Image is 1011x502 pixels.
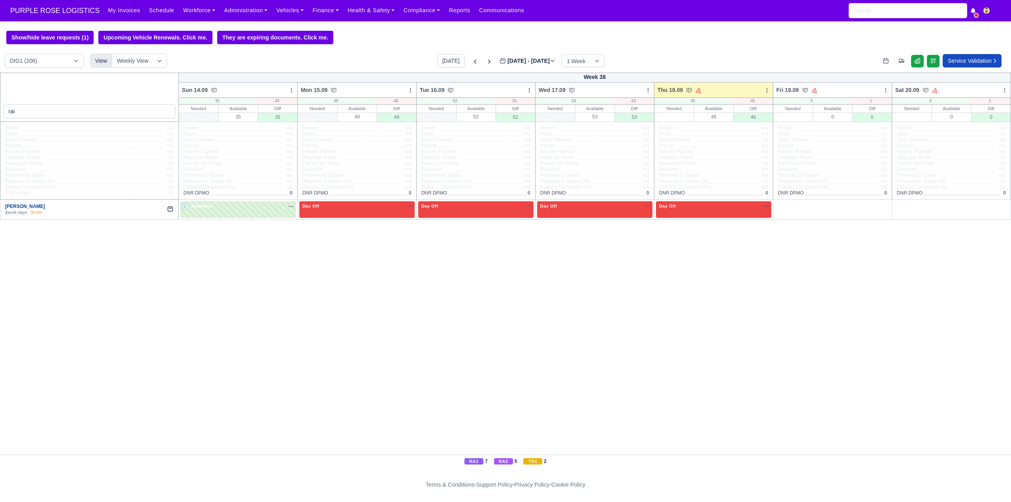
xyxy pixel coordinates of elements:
span: Delivered [540,167,560,172]
span: n/a [167,149,174,154]
span: n/a [999,184,1006,190]
span: Available [190,203,214,209]
div: -48 [375,98,416,104]
span: Parcels [897,143,913,149]
div: - - - [280,480,731,489]
span: Returned to Station (%) [778,178,827,184]
span: Returned to Station (%) [5,178,54,184]
span: Parcels per Route [184,161,222,167]
span: Stops [303,131,315,137]
span: n/a [643,161,649,166]
span: n/a [880,137,887,142]
span: n/a [286,167,293,172]
span: n/a [405,125,412,131]
span: n/a [167,190,174,196]
span: n/a [880,178,887,184]
span: n/a [761,161,768,166]
span: Returned to Station (%) [897,178,946,184]
div: Diff [377,105,416,112]
span: Stops [897,131,909,137]
span: Day Off [301,203,321,209]
span: n/a [524,131,530,137]
input: Search contractors... [4,104,175,118]
span: 0 [290,190,293,196]
span: n/a [999,149,1006,154]
label: [DATE] - [DATE] [500,56,555,66]
input: Search... [849,3,967,18]
span: Stops per Route [659,155,693,161]
span: DNR DPMO [540,190,566,196]
div: Available [219,105,258,112]
span: n/a [286,143,293,148]
span: n/a [167,155,174,160]
span: Stops [659,131,671,137]
span: Delivered [897,167,917,172]
span: Tue 16.09 [420,86,445,94]
span: Stops per Route [421,155,456,161]
div: Available [338,105,377,112]
strong: 5 [515,458,517,465]
span: 0 [884,190,887,196]
span: n/a [999,125,1006,131]
span: Parcels Planned [778,149,812,155]
div: Week 38 [179,73,1011,82]
span: Sat 20.09 [895,86,919,94]
span: n/a [167,137,174,142]
span: Stops per Route [5,155,39,161]
span: n/a [167,184,174,190]
a: Upcoming Vehicle Renewals. Click me. [98,31,212,44]
div: Needed [417,105,456,112]
span: Parcels [5,143,21,149]
span: Delivery Completion (%) [303,184,353,190]
span: PURPLE ROSE LOGISTICS [6,3,103,19]
span: n/a [524,172,530,178]
span: Routes [303,125,318,131]
span: Parcels per Route [303,161,340,167]
span: n/a [524,137,530,142]
span: Delivery Completion (%) [540,184,591,190]
span: n/a [880,172,887,178]
a: Support Policy [476,481,513,488]
div: 52 [417,98,494,104]
span: Routes [540,125,555,131]
span: Stops per Route [778,155,812,161]
span: Thu 18.09 [658,86,683,94]
a: Communications [475,3,529,18]
span: n/a [880,184,887,190]
div: Diff [972,105,1011,112]
span: n/a [761,149,768,154]
span: Parcels [540,143,556,149]
div: 0 [972,112,1011,122]
span: n/a [761,137,768,142]
a: [PERSON_NAME] [5,204,45,209]
a: Privacy Policy [515,481,550,488]
span: n/a [167,125,174,131]
span: Delivery Completion (%) [778,184,829,190]
div: 46 [694,112,733,121]
span: Returned to Station (%) [184,178,233,184]
span: Stops Planned [184,137,214,143]
a: Service Validation [943,54,1002,67]
span: Stops [778,131,790,137]
span: Parcels Planned [659,149,693,155]
span: n/a [643,167,649,172]
div: -45 [731,98,773,104]
span: n/a [167,161,174,166]
span: Returned to Station [421,172,462,178]
span: n/a [167,143,174,148]
span: n/a [405,184,412,190]
a: They are expiring documents. Click me. [217,31,333,44]
span: n/a [405,131,412,137]
span: Parcels per Route [778,161,816,167]
span: n/a [167,131,174,137]
span: Parcels per Route [421,161,459,167]
span: Routes [659,125,674,131]
span: 0 [646,190,649,196]
span: Fri 19.09 [776,86,799,94]
span: Delivered [184,167,204,172]
span: Stops [540,131,552,137]
a: Workforce [179,3,220,18]
div: Chat Widget [972,464,1011,502]
div: 35 [258,112,297,122]
span: 0 [409,190,412,196]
